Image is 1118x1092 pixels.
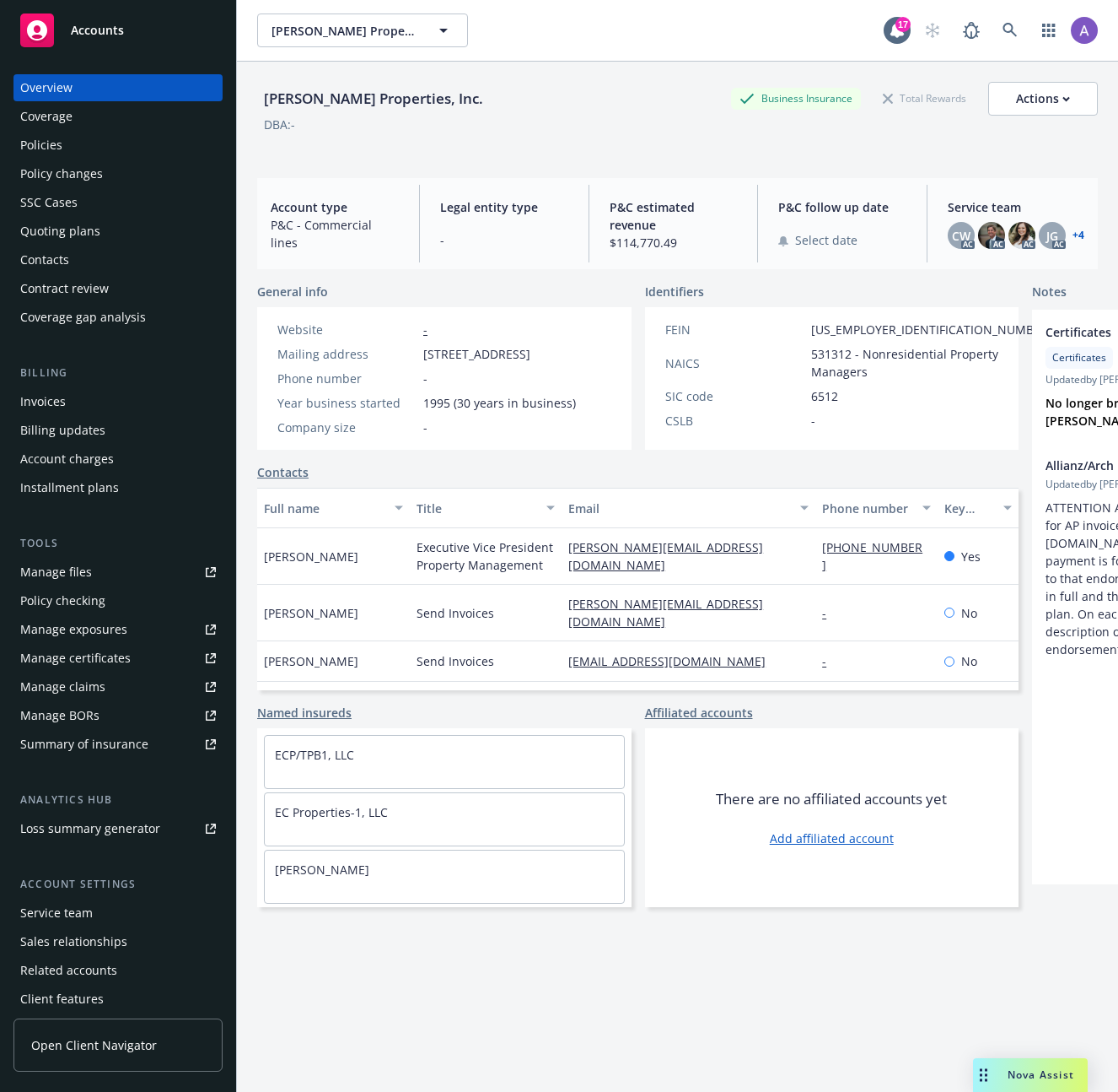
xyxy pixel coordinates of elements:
a: Service team [13,900,223,927]
span: 531312 - Nonresidential Property Managers [811,345,1052,381]
div: Related accounts [20,957,117,984]
div: Full name [264,500,384,517]
a: Manage BORs [13,702,223,729]
div: Invoices [20,388,66,415]
div: Client features [20,986,104,1013]
a: - [423,322,427,338]
div: Phone number [822,500,911,517]
span: Identifiers [645,283,704,300]
span: Account type [271,198,399,216]
a: Policy checking [13,587,223,614]
div: Quoting plans [20,218,100,245]
a: Overview [13,74,223,101]
span: [PERSON_NAME] [264,652,358,670]
a: - [822,653,840,669]
div: [PERSON_NAME] Properties, Inc. [257,88,490,110]
div: Policy checking [20,587,105,614]
div: NAICS [665,354,804,372]
div: Actions [1016,83,1070,115]
div: Billing updates [20,417,105,444]
div: Manage exposures [20,616,127,643]
span: Notes [1032,283,1067,303]
a: [PERSON_NAME][EMAIL_ADDRESS][DOMAIN_NAME] [568,596,763,630]
div: Account charges [20,446,114,473]
span: Nova Assist [1008,1068,1074,1082]
span: Yes [961,548,981,565]
span: P&C estimated revenue [610,198,738,234]
a: Switch app [1032,14,1066,47]
a: Loss summary generator [13,815,223,842]
span: - [423,370,427,387]
div: Phone number [277,370,417,387]
span: - [440,231,568,249]
div: 17 [895,17,911,32]
a: Contract review [13,275,223,302]
div: Account settings [13,876,223,893]
span: - [811,412,815,430]
a: Policies [13,132,223,159]
a: Account charges [13,446,223,473]
a: [PERSON_NAME] [275,862,369,878]
div: Installment plans [20,474,119,501]
div: Coverage [20,103,73,130]
a: Coverage [13,103,223,130]
span: Open Client Navigator [31,1036,157,1054]
div: Manage files [20,559,92,586]
div: Title [417,500,537,517]
a: SSC Cases [13,189,223,216]
div: Analytics hub [13,792,223,808]
a: Quoting plans [13,218,223,245]
span: [PERSON_NAME] [264,548,358,565]
a: +4 [1072,230,1084,241]
a: [PHONE_NUMBER] [822,539,922,573]
a: Sales relationships [13,928,223,955]
a: Affiliated accounts [645,704,753,722]
div: Drag to move [973,1058,994,1092]
a: Manage certificates [13,645,223,672]
div: SIC code [665,387,804,405]
div: Manage BORs [20,702,99,729]
img: photo [978,222,1005,249]
a: Invoices [13,388,223,415]
div: Key contact [944,500,993,517]
div: Business Insurance [731,88,861,109]
span: CW [952,227,970,245]
div: Tools [13,535,223,552]
span: Certificates [1052,350,1106,365]
button: Actions [988,82,1098,116]
div: Summary of insurance [20,731,148,758]
a: Related accounts [13,957,223,984]
button: Title [410,488,562,528]
button: Nova Assist [973,1058,1088,1092]
a: Policy changes [13,160,223,187]
div: Mailing address [277,345,417,363]
a: Add affiliated account [770,830,894,847]
div: Loss summary generator [20,815,160,842]
span: There are no affiliated accounts yet [716,789,947,809]
span: Send Invoices [417,652,494,670]
a: Named insureds [257,704,352,722]
span: General info [257,283,328,300]
img: photo [1008,222,1035,249]
span: Accounts [71,24,124,37]
div: Company size [277,419,417,436]
span: [STREET_ADDRESS] [423,345,530,363]
div: Manage claims [20,673,105,700]
a: Accounts [13,7,223,54]
div: Coverage gap analysis [20,304,146,331]
span: Send Invoices [417,604,494,622]
a: Summary of insurance [13,731,223,758]
span: P&C - Commercial lines [271,216,399,251]
div: Policies [20,132,62,159]
a: Manage exposures [13,616,223,643]
div: Service team [20,900,93,927]
a: Report a Bug [954,14,988,47]
a: [EMAIL_ADDRESS][DOMAIN_NAME] [568,653,779,669]
a: - [822,605,840,621]
div: Total Rewards [874,88,975,109]
button: Full name [257,488,410,528]
span: P&C follow up date [778,198,906,216]
div: Policy changes [20,160,103,187]
div: Website [277,321,417,338]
